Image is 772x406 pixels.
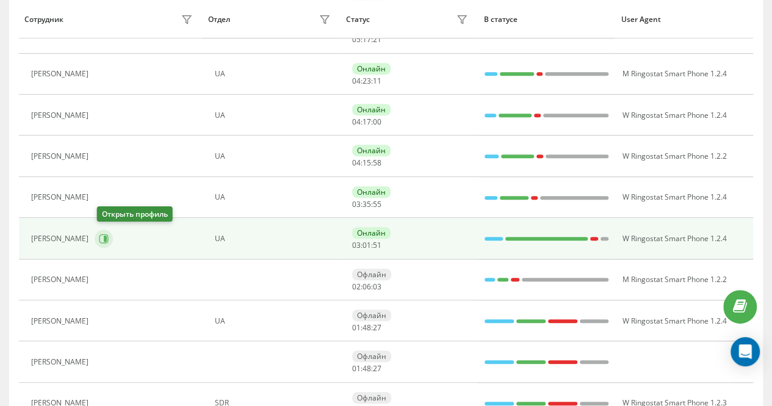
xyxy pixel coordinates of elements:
[363,158,371,168] span: 15
[373,34,381,45] span: 21
[352,117,361,127] span: 04
[373,240,381,250] span: 51
[352,159,381,167] div: : :
[352,227,391,239] div: Онлайн
[24,15,63,24] div: Сотрудник
[352,324,381,332] div: : :
[352,364,381,373] div: : :
[215,70,334,78] div: UA
[352,392,391,404] div: Офлайн
[215,111,334,120] div: UA
[373,322,381,333] span: 27
[352,34,361,45] span: 05
[31,70,92,78] div: [PERSON_NAME]
[352,200,381,209] div: : :
[731,337,760,366] div: Open Intercom Messenger
[483,15,610,24] div: В статусе
[363,199,371,209] span: 35
[622,68,726,79] span: M Ringostat Smart Phone 1.2.4
[31,358,92,366] div: [PERSON_NAME]
[352,322,361,333] span: 01
[352,35,381,44] div: : :
[363,363,371,374] span: 48
[352,350,391,362] div: Офлайн
[352,240,361,250] span: 03
[215,234,334,243] div: UA
[31,152,92,161] div: [PERSON_NAME]
[622,274,726,285] span: M Ringostat Smart Phone 1.2.2
[373,117,381,127] span: 00
[208,15,230,24] div: Отдел
[352,283,381,291] div: : :
[622,192,726,202] span: W Ringostat Smart Phone 1.2.4
[363,322,371,333] span: 48
[622,151,726,161] span: W Ringostat Smart Phone 1.2.2
[352,145,391,156] div: Онлайн
[352,118,381,126] div: : :
[363,240,371,250] span: 01
[373,76,381,86] span: 11
[31,111,92,120] div: [PERSON_NAME]
[97,206,173,222] div: Открыть профиль
[352,76,361,86] span: 04
[352,104,391,115] div: Онлайн
[352,199,361,209] span: 03
[352,363,361,374] span: 01
[352,241,381,250] div: : :
[373,363,381,374] span: 27
[621,15,748,24] div: User Agent
[373,199,381,209] span: 55
[373,281,381,292] span: 03
[363,281,371,292] span: 06
[346,15,370,24] div: Статус
[363,34,371,45] span: 17
[352,281,361,292] span: 02
[31,234,92,243] div: [PERSON_NAME]
[352,186,391,198] div: Онлайн
[352,269,391,280] div: Офлайн
[363,76,371,86] span: 23
[622,316,726,326] span: W Ringostat Smart Phone 1.2.4
[352,158,361,168] span: 04
[352,63,391,74] div: Онлайн
[352,77,381,85] div: : :
[215,193,334,201] div: UA
[373,158,381,168] span: 58
[215,317,334,325] div: UA
[31,193,92,201] div: [PERSON_NAME]
[215,152,334,161] div: UA
[352,310,391,321] div: Офлайн
[31,317,92,325] div: [PERSON_NAME]
[31,275,92,284] div: [PERSON_NAME]
[363,117,371,127] span: 17
[622,110,726,120] span: W Ringostat Smart Phone 1.2.4
[622,233,726,244] span: W Ringostat Smart Phone 1.2.4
